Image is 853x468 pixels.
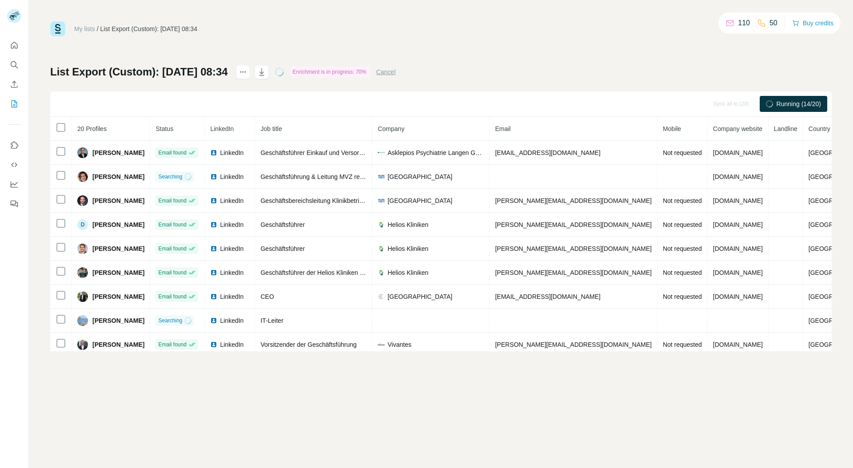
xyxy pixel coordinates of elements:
[77,315,88,326] img: Avatar
[387,172,452,181] span: [GEOGRAPHIC_DATA]
[495,197,651,204] span: [PERSON_NAME][EMAIL_ADDRESS][DOMAIN_NAME]
[158,317,182,325] span: Searching
[77,125,107,132] span: 20 Profiles
[378,343,385,345] img: company-logo
[7,157,21,173] button: Use Surfe API
[210,341,217,348] img: LinkedIn logo
[376,67,396,76] button: Cancel
[378,269,385,276] img: company-logo
[713,125,762,132] span: Company website
[378,152,385,153] img: company-logo
[260,221,305,228] span: Geschäftsführer
[260,269,424,276] span: Geschäftsführer der Helios Kliniken [GEOGRAPHIC_DATA]
[74,25,95,32] a: My lists
[663,341,702,348] span: Not requested
[260,317,283,324] span: IT-Leiter
[158,149,186,157] span: Email found
[210,197,217,204] img: LinkedIn logo
[7,96,21,112] button: My lists
[77,147,88,158] img: Avatar
[158,341,186,349] span: Email found
[77,195,88,206] img: Avatar
[774,125,797,132] span: Landline
[92,220,144,229] span: [PERSON_NAME]
[210,173,217,180] img: LinkedIn logo
[378,197,385,204] img: company-logo
[158,173,182,181] span: Searching
[495,341,651,348] span: [PERSON_NAME][EMAIL_ADDRESS][DOMAIN_NAME]
[77,171,88,182] img: Avatar
[663,221,702,228] span: Not requested
[210,125,234,132] span: LinkedIn
[260,341,356,348] span: Vorsitzender der Geschäftsführung
[92,172,144,181] span: [PERSON_NAME]
[260,149,520,156] span: Geschäftsführer Einkauf und Versorgung / General Manager Asklepios Purchasing and Supply
[495,269,651,276] span: [PERSON_NAME][EMAIL_ADDRESS][DOMAIN_NAME]
[7,137,21,153] button: Use Surfe on LinkedIn
[7,37,21,53] button: Quick start
[260,245,305,252] span: Geschäftsführer
[158,197,186,205] span: Email found
[92,268,144,277] span: [PERSON_NAME]
[220,292,243,301] span: LinkedIn
[378,293,385,300] img: company-logo
[713,221,763,228] span: [DOMAIN_NAME]
[378,173,385,180] img: company-logo
[210,293,217,300] img: LinkedIn logo
[387,220,428,229] span: Helios Kliniken
[92,316,144,325] span: [PERSON_NAME]
[155,125,173,132] span: Status
[738,18,750,28] p: 110
[378,221,385,228] img: company-logo
[663,125,681,132] span: Mobile
[220,340,243,349] span: LinkedIn
[50,21,65,36] img: Surfe Logo
[7,76,21,92] button: Enrich CSV
[387,292,452,301] span: [GEOGRAPHIC_DATA]
[663,269,702,276] span: Not requested
[777,99,821,108] span: Running (14/20)
[158,221,186,229] span: Email found
[713,341,763,348] span: [DOMAIN_NAME]
[77,243,88,254] img: Avatar
[210,317,217,324] img: LinkedIn logo
[236,65,250,79] button: actions
[387,268,428,277] span: Helios Kliniken
[97,24,99,33] li: /
[77,291,88,302] img: Avatar
[92,340,144,349] span: [PERSON_NAME]
[809,125,830,132] span: Country
[713,149,763,156] span: [DOMAIN_NAME]
[663,245,702,252] span: Not requested
[220,148,243,157] span: LinkedIn
[77,219,88,230] div: D
[210,269,217,276] img: LinkedIn logo
[387,148,484,157] span: Asklepios Psychiatrie Langen GmbH
[158,245,186,253] span: Email found
[210,221,217,228] img: LinkedIn logo
[220,244,243,253] span: LinkedIn
[495,149,600,156] span: [EMAIL_ADDRESS][DOMAIN_NAME]
[713,245,763,252] span: [DOMAIN_NAME]
[92,148,144,157] span: [PERSON_NAME]
[713,293,763,300] span: [DOMAIN_NAME]
[7,176,21,192] button: Dashboard
[7,196,21,212] button: Feedback
[387,340,411,349] span: Vivantes
[663,149,702,156] span: Not requested
[713,269,763,276] span: [DOMAIN_NAME]
[210,245,217,252] img: LinkedIn logo
[220,196,243,205] span: LinkedIn
[260,293,274,300] span: CEO
[769,18,777,28] p: 50
[220,220,243,229] span: LinkedIn
[713,173,763,180] span: [DOMAIN_NAME]
[220,268,243,277] span: LinkedIn
[92,292,144,301] span: [PERSON_NAME]
[77,339,88,350] img: Avatar
[92,244,144,253] span: [PERSON_NAME]
[158,293,186,301] span: Email found
[495,293,600,300] span: [EMAIL_ADDRESS][DOMAIN_NAME]
[92,196,144,205] span: [PERSON_NAME]
[7,57,21,73] button: Search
